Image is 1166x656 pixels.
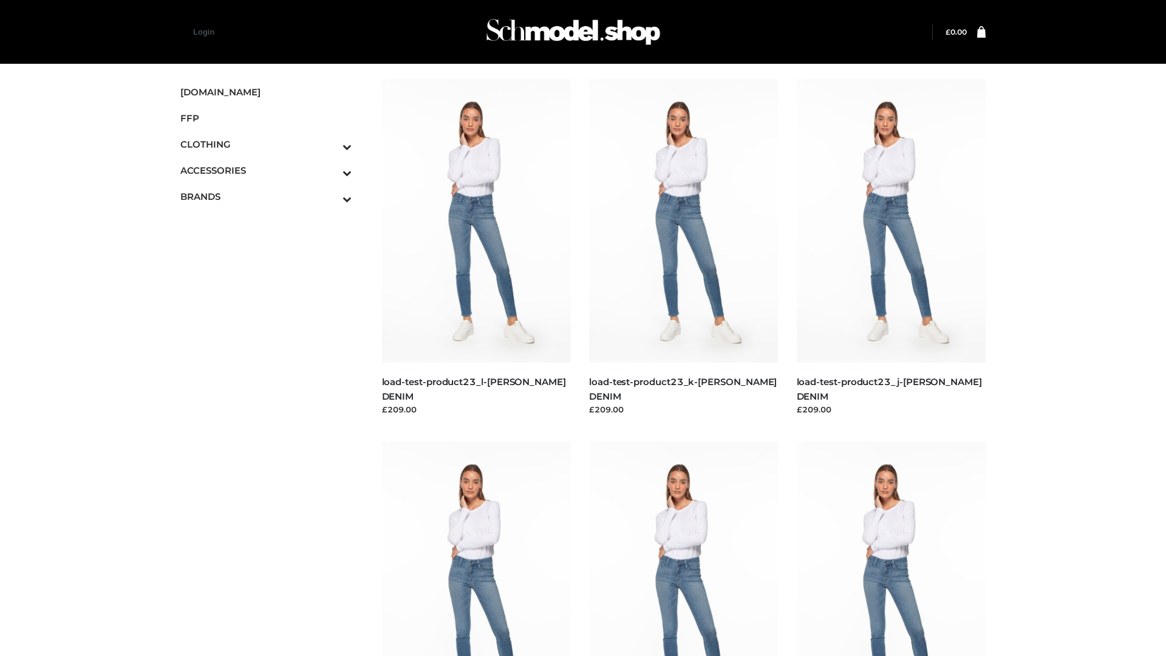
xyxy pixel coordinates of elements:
a: ACCESSORIESToggle Submenu [180,157,352,183]
span: £ [946,27,950,36]
img: Schmodel Admin 964 [482,8,664,56]
button: Toggle Submenu [309,131,352,157]
a: £0.00 [946,27,967,36]
div: £209.00 [382,403,571,415]
a: Login [193,27,214,36]
a: CLOTHINGToggle Submenu [180,131,352,157]
button: Toggle Submenu [309,183,352,210]
a: load-test-product23_j-[PERSON_NAME] DENIM [797,376,982,401]
a: load-test-product23_l-[PERSON_NAME] DENIM [382,376,566,401]
div: £209.00 [589,403,779,415]
span: FFP [180,111,352,125]
a: BRANDSToggle Submenu [180,183,352,210]
a: load-test-product23_k-[PERSON_NAME] DENIM [589,376,777,401]
div: £209.00 [797,403,986,415]
span: BRANDS [180,190,352,203]
span: ACCESSORIES [180,163,352,177]
a: [DOMAIN_NAME] [180,79,352,105]
bdi: 0.00 [946,27,967,36]
span: [DOMAIN_NAME] [180,85,352,99]
button: Toggle Submenu [309,157,352,183]
span: CLOTHING [180,137,352,151]
a: FFP [180,105,352,131]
